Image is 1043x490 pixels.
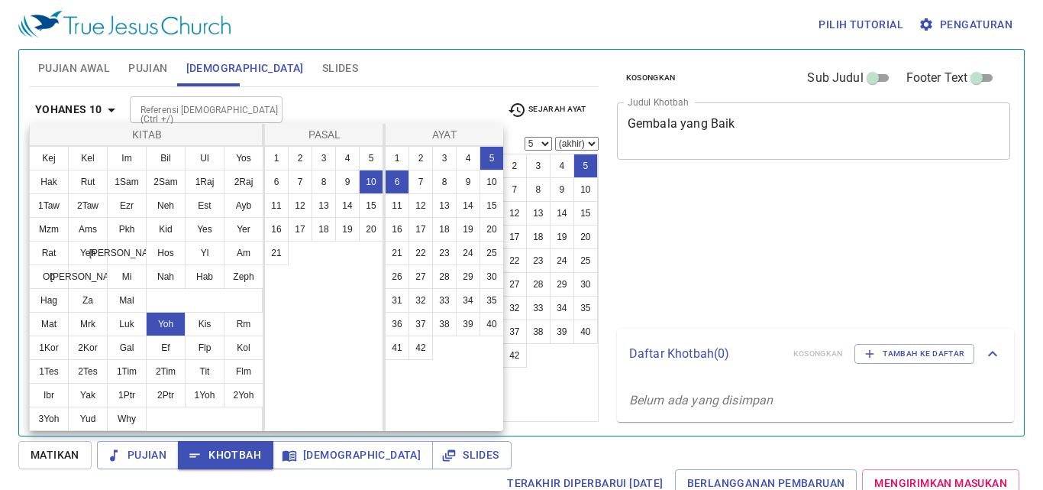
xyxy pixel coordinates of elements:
[224,146,263,170] button: Yos
[224,193,263,218] button: Ayb
[107,217,147,242] button: Pkh
[29,359,69,384] button: 1Tes
[29,146,69,170] button: Kej
[385,217,409,242] button: 16
[312,217,336,242] button: 18
[432,312,457,336] button: 38
[335,170,360,194] button: 9
[68,288,108,313] button: Za
[107,383,147,407] button: 1Ptr
[456,217,480,242] button: 19
[107,170,147,194] button: 1Sam
[288,217,312,242] button: 17
[185,146,224,170] button: Ul
[107,407,147,431] button: Why
[268,127,381,142] p: Pasal
[68,383,108,407] button: Yak
[107,146,147,170] button: Im
[408,312,433,336] button: 37
[385,146,409,170] button: 1
[264,217,289,242] button: 16
[224,312,263,336] button: Rm
[359,146,383,170] button: 5
[224,217,263,242] button: Yer
[288,193,312,218] button: 12
[224,264,263,289] button: Zeph
[68,312,108,336] button: Mrk
[312,146,336,170] button: 3
[408,288,433,313] button: 32
[456,264,480,289] button: 29
[432,193,457,218] button: 13
[408,193,433,218] button: 12
[29,407,69,431] button: 3Yoh
[335,193,360,218] button: 14
[107,288,147,313] button: Mal
[185,170,224,194] button: 1Raj
[264,241,289,265] button: 21
[456,312,480,336] button: 39
[480,241,504,265] button: 25
[107,359,147,384] button: 1Tim
[146,312,186,336] button: Yoh
[68,217,108,242] button: Ams
[432,241,457,265] button: 23
[456,241,480,265] button: 24
[480,193,504,218] button: 15
[29,193,69,218] button: 1Taw
[385,288,409,313] button: 31
[432,146,457,170] button: 3
[359,170,383,194] button: 10
[389,127,500,142] p: Ayat
[146,146,186,170] button: Bil
[185,312,224,336] button: Kis
[312,170,336,194] button: 8
[224,359,263,384] button: Flm
[68,264,108,289] button: [PERSON_NAME]
[385,336,409,360] button: 41
[385,312,409,336] button: 36
[107,312,147,336] button: Luk
[68,359,108,384] button: 2Tes
[224,383,263,407] button: 2Yoh
[185,217,224,242] button: Yes
[107,264,147,289] button: Mi
[29,312,69,336] button: Mat
[29,288,69,313] button: Hag
[432,170,457,194] button: 8
[359,217,383,242] button: 20
[480,170,504,194] button: 10
[107,241,147,265] button: [PERSON_NAME]
[146,336,186,360] button: Ef
[385,241,409,265] button: 21
[480,146,504,170] button: 5
[107,193,147,218] button: Ezr
[408,336,433,360] button: 42
[432,264,457,289] button: 28
[480,288,504,313] button: 35
[335,217,360,242] button: 19
[146,359,186,384] button: 2Tim
[432,217,457,242] button: 18
[146,193,186,218] button: Neh
[408,241,433,265] button: 22
[146,241,186,265] button: Hos
[146,170,186,194] button: 2Sam
[456,146,480,170] button: 4
[264,193,289,218] button: 11
[456,288,480,313] button: 34
[107,336,147,360] button: Gal
[68,407,108,431] button: Yud
[385,193,409,218] button: 11
[185,193,224,218] button: Est
[432,288,457,313] button: 33
[408,146,433,170] button: 2
[185,241,224,265] button: Yl
[480,217,504,242] button: 20
[68,193,108,218] button: 2Taw
[146,383,186,407] button: 2Ptr
[29,217,69,242] button: Mzm
[146,264,186,289] button: Nah
[29,264,69,289] button: Ob
[29,336,69,360] button: 1Kor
